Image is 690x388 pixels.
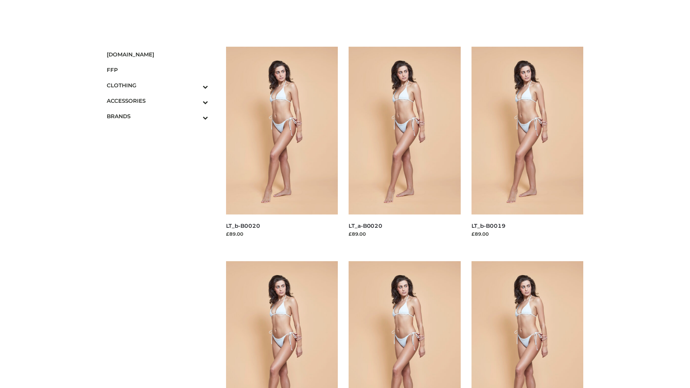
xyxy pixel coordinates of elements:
[107,97,208,105] span: ACCESSORIES
[107,93,208,108] a: ACCESSORIESToggle Submenu
[471,222,506,229] a: LT_b-B0019
[107,112,208,120] span: BRANDS
[226,239,253,244] a: Read more
[107,62,208,78] a: FFP
[107,81,208,89] span: CLOTHING
[471,239,498,244] a: Read more
[560,16,572,22] a: £0.00
[226,230,338,237] div: £89.00
[183,93,208,108] button: Toggle Submenu
[349,230,461,237] div: £89.00
[107,108,208,124] a: BRANDSToggle Submenu
[107,47,208,62] a: [DOMAIN_NAME]
[226,222,260,229] a: LT_b-B0020
[560,16,562,22] span: £
[183,108,208,124] button: Toggle Submenu
[134,16,161,22] a: Test56
[107,66,208,74] span: FFP
[560,16,572,22] bdi: 0.00
[349,239,375,244] a: Read more
[349,222,382,229] a: LT_a-B0020
[107,78,208,93] a: CLOTHINGToggle Submenu
[471,230,584,237] div: £89.00
[183,78,208,93] button: Toggle Submenu
[308,5,415,33] img: Schmodel Admin 964
[107,50,208,59] span: [DOMAIN_NAME]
